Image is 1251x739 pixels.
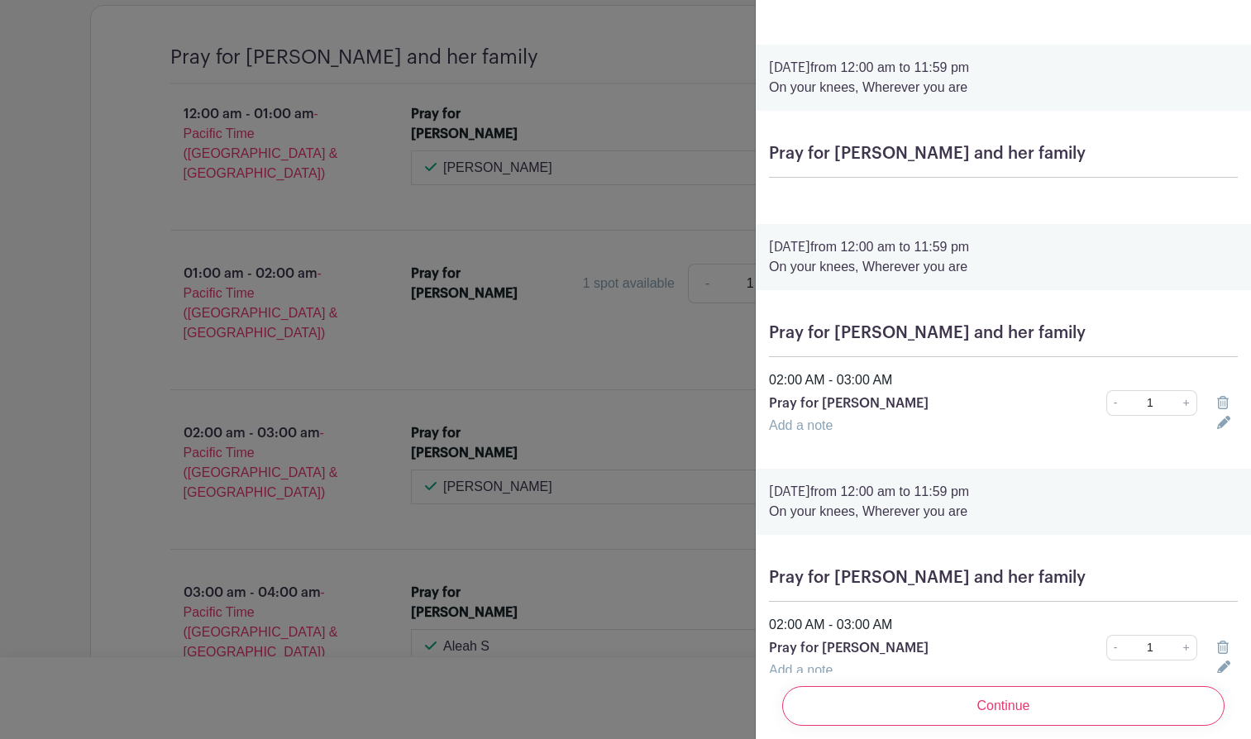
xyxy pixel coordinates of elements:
[769,568,1238,588] h5: Pray for [PERSON_NAME] and her family
[769,502,1238,522] p: On your knees, Wherever you are
[759,370,1248,390] div: 02:00 AM - 03:00 AM
[1177,390,1197,416] a: +
[769,485,810,498] strong: [DATE]
[769,482,1238,502] p: from 12:00 am to 11:59 pm
[759,615,1248,635] div: 02:00 AM - 03:00 AM
[769,58,1238,78] p: from 12:00 am to 11:59 pm
[769,61,810,74] strong: [DATE]
[769,418,833,432] a: Add a note
[769,663,833,677] a: Add a note
[769,323,1238,343] h5: Pray for [PERSON_NAME] and her family
[769,241,810,254] strong: [DATE]
[769,237,1238,257] p: from 12:00 am to 11:59 pm
[1106,635,1124,660] a: -
[769,638,1034,658] p: Pray for [PERSON_NAME]
[782,686,1225,726] input: Continue
[769,257,1238,277] p: On your knees, Wherever you are
[1177,635,1197,660] a: +
[1106,390,1124,416] a: -
[769,393,1034,413] p: Pray for [PERSON_NAME]
[769,144,1238,164] h5: Pray for [PERSON_NAME] and her family
[769,78,1238,98] p: On your knees, Wherever you are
